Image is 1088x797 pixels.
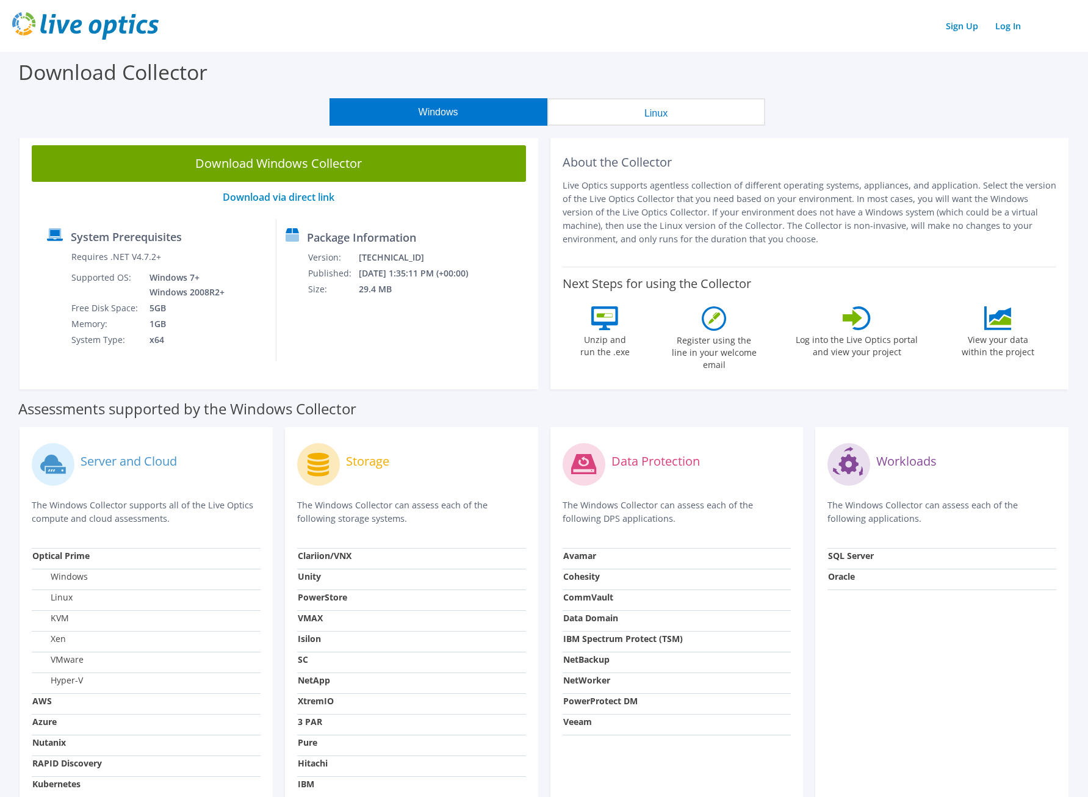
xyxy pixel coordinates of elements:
[71,231,182,243] label: System Prerequisites
[223,190,334,204] a: Download via direct link
[298,571,321,582] strong: Unity
[298,695,334,707] strong: XtremIO
[81,455,177,467] label: Server and Cloud
[330,98,547,126] button: Windows
[611,455,700,467] label: Data Protection
[298,778,314,790] strong: IBM
[71,332,140,348] td: System Type:
[563,633,683,644] strong: IBM Spectrum Protect (TSM)
[668,331,760,371] label: Register using the line in your welcome email
[563,571,600,582] strong: Cohesity
[298,716,322,727] strong: 3 PAR
[140,270,227,300] td: Windows 7+ Windows 2008R2+
[940,17,984,35] a: Sign Up
[563,695,638,707] strong: PowerProtect DM
[71,316,140,332] td: Memory:
[32,571,88,583] label: Windows
[358,250,485,265] td: [TECHNICAL_ID]
[12,12,159,40] img: live_optics_svg.svg
[308,281,358,297] td: Size:
[563,654,610,665] strong: NetBackup
[140,300,227,316] td: 5GB
[32,757,102,769] strong: RAPID Discovery
[563,674,610,686] strong: NetWorker
[32,633,66,645] label: Xen
[563,716,592,727] strong: Veeam
[563,155,1057,170] h2: About the Collector
[297,499,526,525] p: The Windows Collector can assess each of the following storage systems.
[18,403,356,415] label: Assessments supported by the Windows Collector
[563,499,791,525] p: The Windows Collector can assess each of the following DPS applications.
[140,316,227,332] td: 1GB
[308,265,358,281] td: Published:
[298,654,308,665] strong: SC
[298,591,347,603] strong: PowerStore
[358,281,485,297] td: 29.4 MB
[563,591,613,603] strong: CommVault
[358,265,485,281] td: [DATE] 1:35:11 PM (+00:00)
[32,550,90,561] strong: Optical Prime
[32,674,83,687] label: Hyper-V
[32,778,81,790] strong: Kubernetes
[32,654,84,666] label: VMware
[32,716,57,727] strong: Azure
[32,695,52,707] strong: AWS
[298,757,328,769] strong: Hitachi
[577,330,633,358] label: Unzip and run the .exe
[32,737,66,748] strong: Nutanix
[563,179,1057,246] p: Live Optics supports agentless collection of different operating systems, appliances, and applica...
[828,571,855,582] strong: Oracle
[307,231,416,243] label: Package Information
[827,499,1056,525] p: The Windows Collector can assess each of the following applications.
[32,145,526,182] a: Download Windows Collector
[298,674,330,686] strong: NetApp
[563,612,618,624] strong: Data Domain
[563,276,751,291] label: Next Steps for using the Collector
[346,455,389,467] label: Storage
[18,58,207,86] label: Download Collector
[298,612,323,624] strong: VMAX
[989,17,1027,35] a: Log In
[547,98,765,126] button: Linux
[828,550,874,561] strong: SQL Server
[71,270,140,300] td: Supported OS:
[140,332,227,348] td: x64
[954,330,1042,358] label: View your data within the project
[32,499,261,525] p: The Windows Collector supports all of the Live Optics compute and cloud assessments.
[298,550,351,561] strong: Clariion/VNX
[32,612,69,624] label: KVM
[71,251,161,263] label: Requires .NET V4.7.2+
[308,250,358,265] td: Version:
[876,455,937,467] label: Workloads
[563,550,596,561] strong: Avamar
[32,591,73,604] label: Linux
[298,633,321,644] strong: Isilon
[298,737,317,748] strong: Pure
[71,300,140,316] td: Free Disk Space:
[795,330,918,358] label: Log into the Live Optics portal and view your project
